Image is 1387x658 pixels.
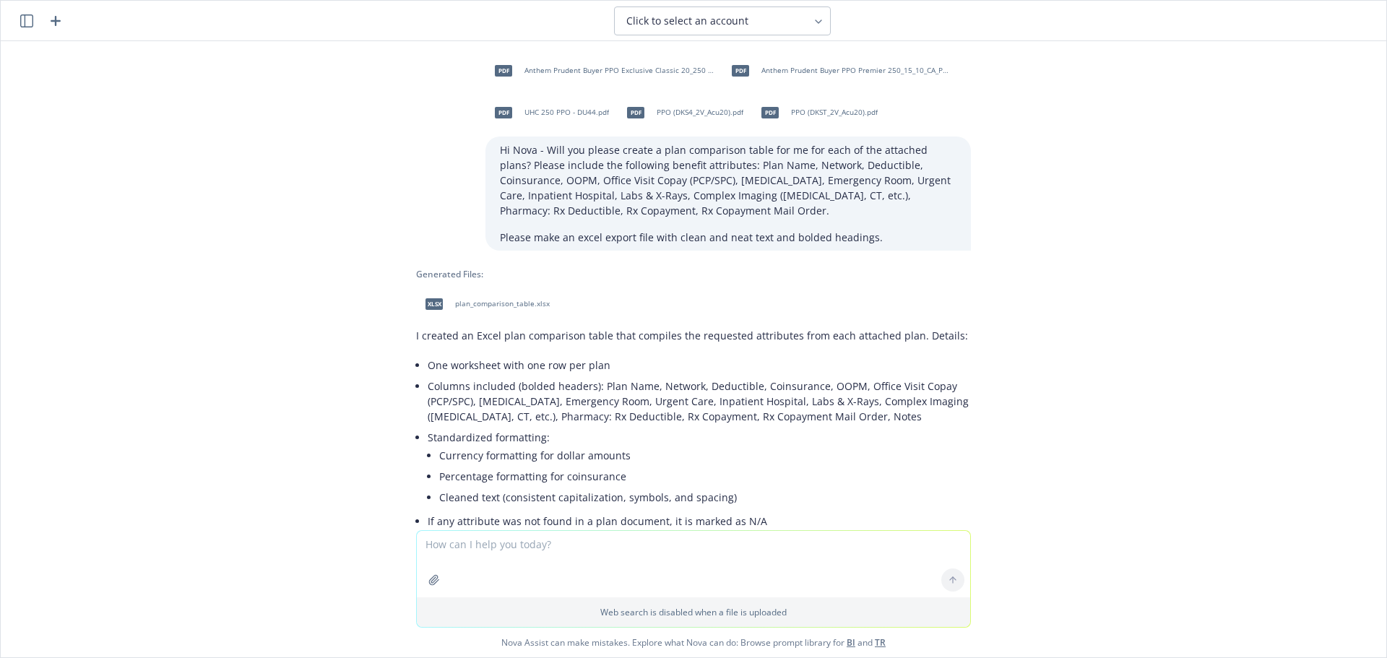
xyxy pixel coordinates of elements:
[875,636,886,649] a: TR
[495,107,512,118] span: pdf
[428,355,971,376] li: One worksheet with one row per plan
[428,376,971,427] li: Columns included (bolded headers): Plan Name, Network, Deductible, Coinsurance, OOPM, Office Visi...
[791,108,878,117] span: PPO (DKST_2V_Acu20).pdf
[524,108,609,117] span: UHC 250 PPO - DU44.pdf
[618,95,746,131] div: pdfPPO (DKS4_2V_Acu20).pdf
[455,299,550,308] span: plan_comparison_table.xlsx
[425,298,443,309] span: xlsx
[614,7,831,35] button: Click to select an account
[761,107,779,118] span: pdf
[416,328,971,343] p: I created an Excel plan comparison table that compiles the requested attributes from each attache...
[761,66,951,75] span: Anthem Prudent Buyer PPO Premier 250_15_10_CA_PPO_Large Group_9Q7K.pdf
[500,142,956,218] p: Hi Nova - Will you please create a plan comparison table for me for each of the attached plans? P...
[485,95,612,131] div: pdfUHC 250 PPO - DU44.pdf
[657,108,743,117] span: PPO (DKS4_2V_Acu20).pdf
[495,65,512,76] span: pdf
[627,107,644,118] span: pdf
[485,53,717,89] div: pdfAnthem Prudent Buyer PPO Exclusive Classic 20_250 admit_125 OP_CA_PPO_Large Group_9Q4Z.pdf
[722,53,954,89] div: pdfAnthem Prudent Buyer PPO Premier 250_15_10_CA_PPO_Large Group_9Q7K.pdf
[425,606,962,618] p: Web search is disabled when a file is uploaded
[500,230,956,245] p: Please make an excel export file with clean and neat text and bolded headings.
[732,65,749,76] span: pdf
[416,286,553,322] div: xlsxplan_comparison_table.xlsx
[524,66,714,75] span: Anthem Prudent Buyer PPO Exclusive Classic 20_250 admit_125 OP_CA_PPO_Large Group_9Q4Z.pdf
[752,95,881,131] div: pdfPPO (DKST_2V_Acu20).pdf
[847,636,855,649] a: BI
[416,268,971,280] div: Generated Files:
[626,14,748,28] span: Click to select an account
[439,466,971,487] li: Percentage formatting for coinsurance
[428,427,971,511] li: Standardized formatting:
[439,487,971,508] li: Cleaned text (consistent capitalization, symbols, and spacing)
[428,511,971,532] li: If any attribute was not found in a plan document, it is marked as N/A
[439,445,971,466] li: Currency formatting for dollar amounts
[7,628,1380,657] span: Nova Assist can make mistakes. Explore what Nova can do: Browse prompt library for and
